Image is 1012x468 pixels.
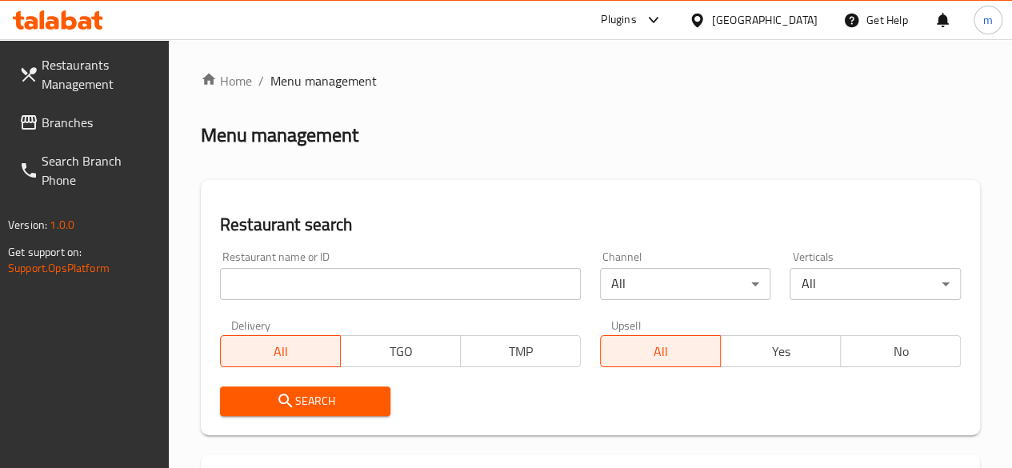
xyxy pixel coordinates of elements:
div: All [600,268,771,300]
span: Get support on: [8,242,82,262]
span: Yes [727,340,834,363]
button: Yes [720,335,841,367]
button: Search [220,386,391,416]
span: Restaurants Management [42,55,156,94]
label: Upsell [611,319,641,330]
nav: breadcrumb [201,71,980,90]
label: Delivery [231,319,271,330]
a: Restaurants Management [6,46,169,103]
input: Search for restaurant name or ID.. [220,268,581,300]
button: All [600,335,721,367]
div: [GEOGRAPHIC_DATA] [712,11,818,29]
a: Search Branch Phone [6,142,169,199]
a: Support.OpsPlatform [8,258,110,278]
div: All [790,268,961,300]
span: Menu management [270,71,377,90]
button: TGO [340,335,461,367]
span: m [983,11,993,29]
span: No [847,340,954,363]
span: 1.0.0 [50,214,74,235]
div: Plugins [601,10,636,30]
h2: Menu management [201,122,358,148]
li: / [258,71,264,90]
button: TMP [460,335,581,367]
h2: Restaurant search [220,213,961,237]
span: All [227,340,334,363]
a: Home [201,71,252,90]
span: Search Branch Phone [42,151,156,190]
span: TGO [347,340,454,363]
button: No [840,335,961,367]
span: TMP [467,340,574,363]
a: Branches [6,103,169,142]
span: All [607,340,714,363]
span: Branches [42,113,156,132]
span: Search [233,391,378,411]
button: All [220,335,341,367]
span: Version: [8,214,47,235]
